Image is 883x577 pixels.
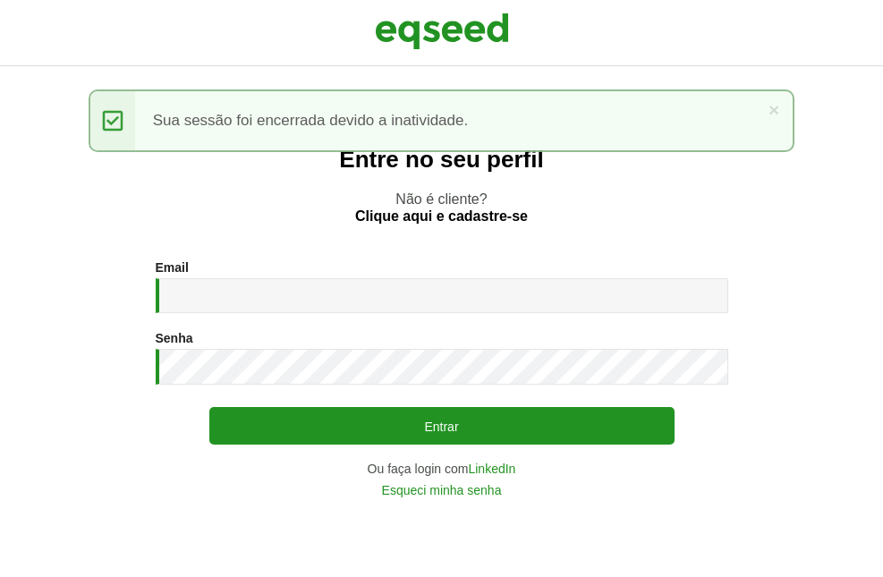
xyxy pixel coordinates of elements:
[382,484,502,496] a: Esqueci minha senha
[375,9,509,54] img: EqSeed Logo
[355,209,528,224] a: Clique aqui e cadastre-se
[156,462,728,475] div: Ou faça login com
[36,191,847,225] p: Não é cliente?
[468,462,515,475] a: LinkedIn
[209,407,675,445] button: Entrar
[89,89,795,152] div: Sua sessão foi encerrada devido a inatividade.
[156,332,193,344] label: Senha
[156,261,189,274] label: Email
[36,147,847,173] h2: Entre no seu perfil
[768,100,779,119] a: ×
